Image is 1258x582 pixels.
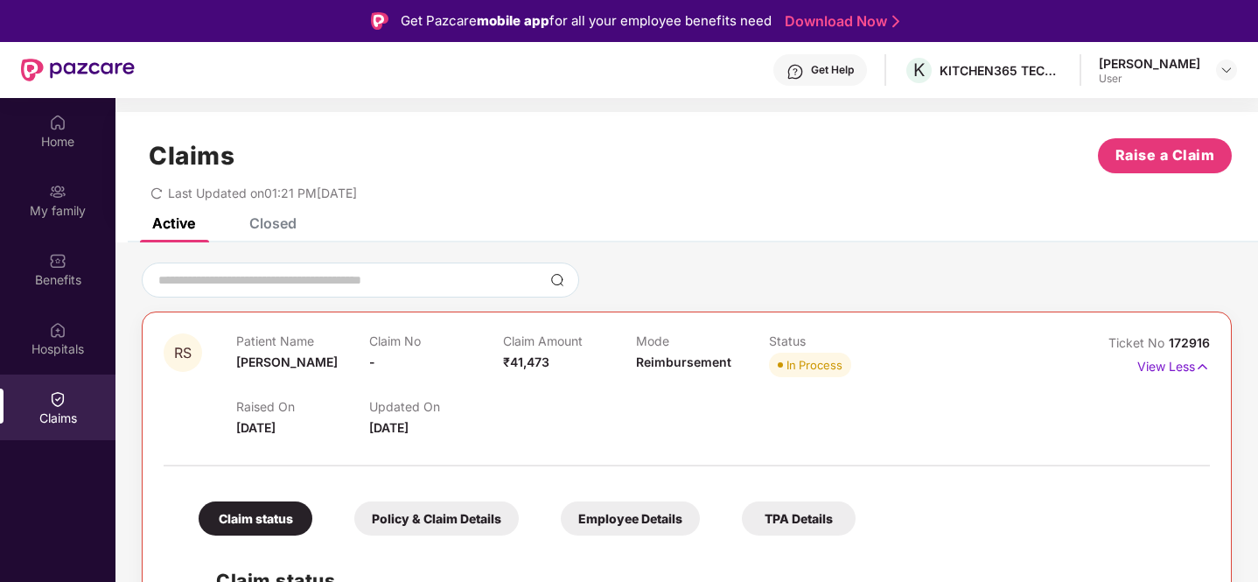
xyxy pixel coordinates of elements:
[21,59,135,81] img: New Pazcare Logo
[550,273,564,287] img: svg+xml;base64,PHN2ZyBpZD0iU2VhcmNoLTMyeDMyIiB4bWxucz0iaHR0cDovL3d3dy53My5vcmcvMjAwMC9zdmciIHdpZH...
[786,63,804,81] img: svg+xml;base64,PHN2ZyBpZD0iSGVscC0zMngzMiIgeG1sbnM9Imh0dHA6Ly93d3cudzMub3JnLzIwMDAvc3ZnIiB3aWR0aD...
[1098,138,1232,173] button: Raise a Claim
[49,390,66,408] img: svg+xml;base64,PHN2ZyBpZD0iQ2xhaW0iIHhtbG5zPSJodHRwOi8vd3d3LnczLm9yZy8yMDAwL3N2ZyIgd2lkdGg9IjIwIi...
[636,333,769,348] p: Mode
[49,321,66,339] img: svg+xml;base64,PHN2ZyBpZD0iSG9zcGl0YWxzIiB4bWxucz0iaHR0cDovL3d3dy53My5vcmcvMjAwMC9zdmciIHdpZHRoPS...
[236,399,369,414] p: Raised On
[1220,63,1234,77] img: svg+xml;base64,PHN2ZyBpZD0iRHJvcGRvd24tMzJ4MzIiIHhtbG5zPSJodHRwOi8vd3d3LnczLm9yZy8yMDAwL3N2ZyIgd2...
[769,333,902,348] p: Status
[1108,335,1169,350] span: Ticket No
[49,183,66,200] img: svg+xml;base64,PHN2ZyB3aWR0aD0iMjAiIGhlaWdodD0iMjAiIHZpZXdCb3g9IjAgMCAyMCAyMCIgZmlsbD0ibm9uZSIgeG...
[369,399,502,414] p: Updated On
[892,12,899,31] img: Stroke
[940,62,1062,79] div: KITCHEN365 TECHNOLOGIES PRIVATE LIMITED
[236,354,338,369] span: [PERSON_NAME]
[249,214,297,232] div: Closed
[785,12,894,31] a: Download Now
[49,114,66,131] img: svg+xml;base64,PHN2ZyBpZD0iSG9tZSIgeG1sbnM9Imh0dHA6Ly93d3cudzMub3JnLzIwMDAvc3ZnIiB3aWR0aD0iMjAiIG...
[1169,335,1210,350] span: 172916
[477,12,549,29] strong: mobile app
[150,186,163,200] span: redo
[401,11,772,32] div: Get Pazcare for all your employee benefits need
[1195,357,1210,376] img: svg+xml;base64,PHN2ZyB4bWxucz0iaHR0cDovL3d3dy53My5vcmcvMjAwMC9zdmciIHdpZHRoPSIxNyIgaGVpZ2h0PSIxNy...
[1099,72,1200,86] div: User
[369,333,502,348] p: Claim No
[371,12,388,30] img: Logo
[49,252,66,270] img: svg+xml;base64,PHN2ZyBpZD0iQmVuZWZpdHMiIHhtbG5zPSJodHRwOi8vd3d3LnczLm9yZy8yMDAwL3N2ZyIgd2lkdGg9Ij...
[354,501,519,536] div: Policy & Claim Details
[1115,144,1215,166] span: Raise a Claim
[369,354,375,369] span: -
[742,501,856,536] div: TPA Details
[913,60,925,81] span: K
[174,346,192,361] span: RS
[152,214,195,232] div: Active
[168,186,357,200] span: Last Updated on 01:21 PM[DATE]
[786,356,842,374] div: In Process
[236,333,369,348] p: Patient Name
[236,420,276,435] span: [DATE]
[149,141,234,171] h1: Claims
[503,354,549,369] span: ₹41,473
[1137,353,1210,376] p: View Less
[199,501,312,536] div: Claim status
[561,501,700,536] div: Employee Details
[369,420,409,435] span: [DATE]
[811,63,854,77] div: Get Help
[1099,55,1200,72] div: [PERSON_NAME]
[503,333,636,348] p: Claim Amount
[636,354,731,369] span: Reimbursement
